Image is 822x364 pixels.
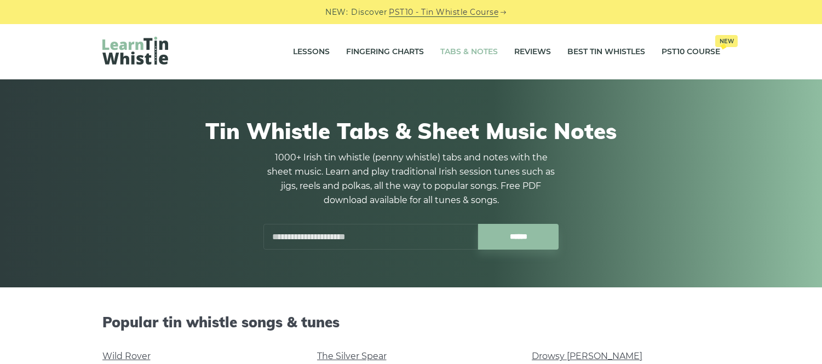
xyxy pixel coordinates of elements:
a: The Silver Spear [317,351,387,361]
a: PST10 CourseNew [662,38,720,66]
span: New [715,35,738,47]
h1: Tin Whistle Tabs & Sheet Music Notes [102,118,720,144]
a: Reviews [514,38,551,66]
a: Lessons [293,38,330,66]
a: Wild Rover [102,351,151,361]
h2: Popular tin whistle songs & tunes [102,314,720,331]
a: Tabs & Notes [440,38,498,66]
a: Best Tin Whistles [567,38,645,66]
a: Fingering Charts [346,38,424,66]
a: Drowsy [PERSON_NAME] [532,351,642,361]
p: 1000+ Irish tin whistle (penny whistle) tabs and notes with the sheet music. Learn and play tradi... [263,151,559,207]
img: LearnTinWhistle.com [102,37,168,65]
